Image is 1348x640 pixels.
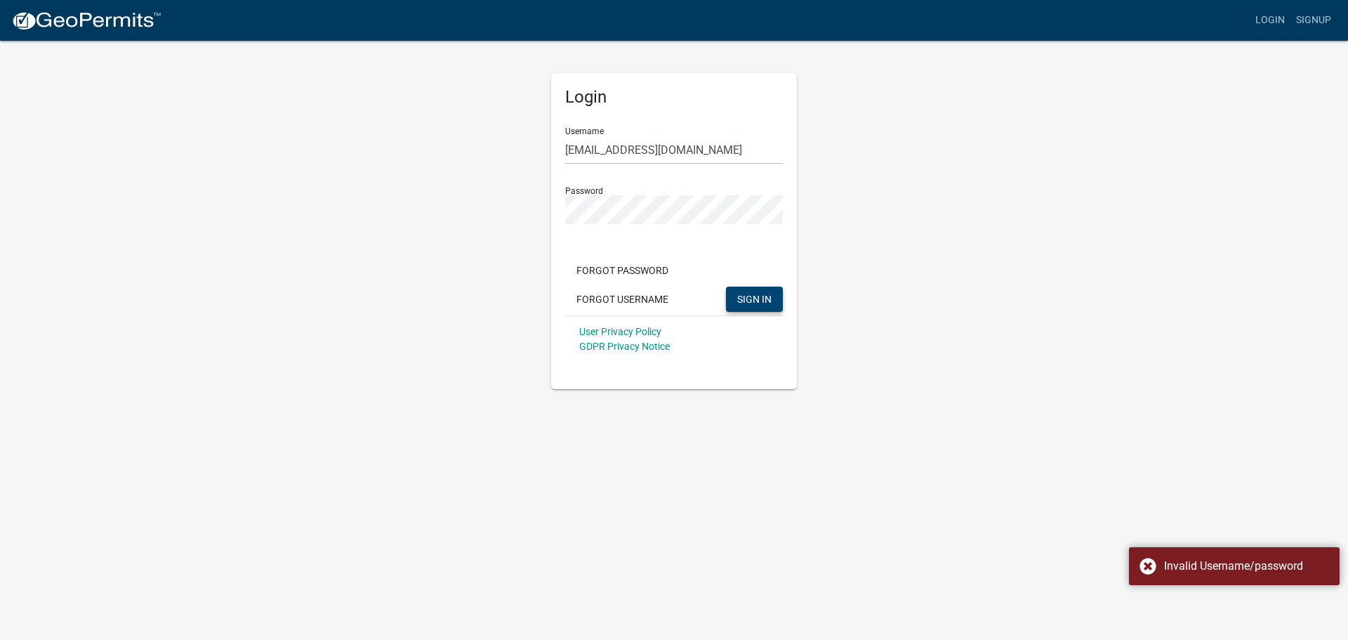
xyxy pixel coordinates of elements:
h5: Login [565,87,783,107]
button: Forgot Password [565,258,680,283]
a: Login [1250,7,1290,34]
a: User Privacy Policy [579,326,661,337]
a: Signup [1290,7,1337,34]
button: Forgot Username [565,287,680,312]
a: GDPR Privacy Notice [579,341,670,352]
button: SIGN IN [726,287,783,312]
div: Invalid Username/password [1164,558,1329,575]
span: SIGN IN [737,293,772,304]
